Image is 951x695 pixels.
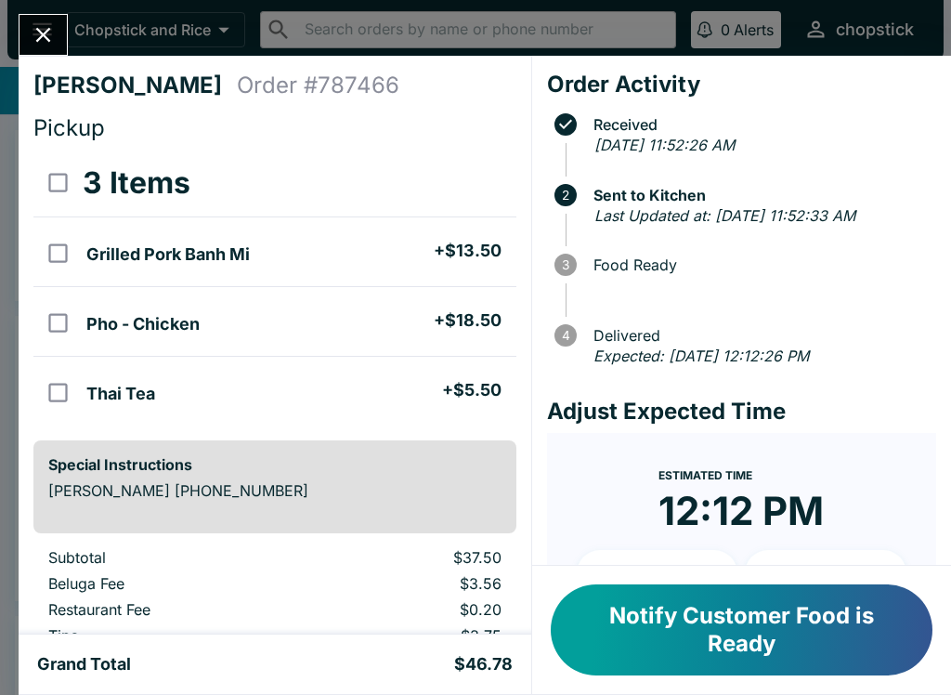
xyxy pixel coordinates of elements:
h4: Order # 787466 [237,72,399,99]
h5: Grilled Pork Banh Mi [86,243,250,266]
text: 2 [562,188,569,203]
button: Notify Customer Food is Ready [551,584,932,675]
text: 3 [562,257,569,272]
h5: + $18.50 [434,309,502,332]
p: $3.56 [323,574,502,593]
p: Beluga Fee [48,574,293,593]
em: [DATE] 11:52:26 AM [594,136,735,154]
table: orders table [33,150,516,426]
text: 4 [561,328,569,343]
button: + 20 [745,550,906,597]
table: orders table [33,548,516,678]
p: $3.75 [323,626,502,645]
span: Pickup [33,114,105,141]
p: $0.20 [323,600,502,619]
time: 12:12 PM [658,487,824,535]
span: Received [584,116,936,133]
h5: $46.78 [454,653,513,675]
p: Restaurant Fee [48,600,293,619]
p: $37.50 [323,548,502,567]
span: Food Ready [584,256,936,273]
h4: Order Activity [547,71,936,98]
h4: [PERSON_NAME] [33,72,237,99]
h5: Pho - Chicken [86,313,200,335]
h5: + $13.50 [434,240,502,262]
h4: Adjust Expected Time [547,398,936,426]
h6: Special Instructions [48,455,502,474]
span: Delivered [584,327,936,344]
p: Tips [48,626,293,645]
em: Last Updated at: [DATE] 11:52:33 AM [594,206,855,225]
em: Expected: [DATE] 12:12:26 PM [593,347,809,365]
button: Close [20,15,67,55]
span: Sent to Kitchen [584,187,936,203]
button: + 10 [577,550,738,597]
p: Subtotal [48,548,293,567]
h5: Grand Total [37,653,131,675]
p: [PERSON_NAME] [PHONE_NUMBER] [48,481,502,500]
h5: Thai Tea [86,383,155,405]
h5: + $5.50 [442,379,502,401]
span: Estimated Time [658,468,752,482]
h3: 3 Items [83,164,190,202]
